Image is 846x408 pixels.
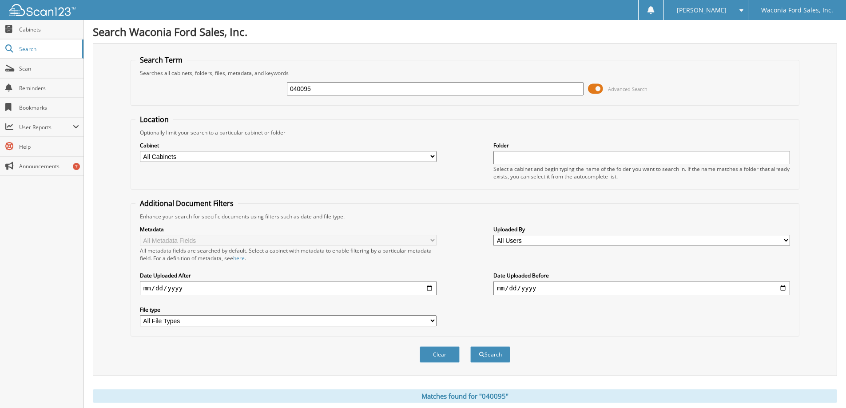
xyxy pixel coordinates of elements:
[140,281,437,295] input: start
[608,86,647,92] span: Advanced Search
[19,143,79,151] span: Help
[493,165,790,180] div: Select a cabinet and begin typing the name of the folder you want to search in. If the name match...
[470,346,510,363] button: Search
[135,198,238,208] legend: Additional Document Filters
[135,129,794,136] div: Optionally limit your search to a particular cabinet or folder
[493,142,790,149] label: Folder
[19,123,73,131] span: User Reports
[93,24,837,39] h1: Search Waconia Ford Sales, Inc.
[493,226,790,233] label: Uploaded By
[19,162,79,170] span: Announcements
[135,115,173,124] legend: Location
[420,346,460,363] button: Clear
[19,84,79,92] span: Reminders
[140,272,437,279] label: Date Uploaded After
[19,26,79,33] span: Cabinets
[140,226,437,233] label: Metadata
[19,45,78,53] span: Search
[140,306,437,313] label: File type
[493,272,790,279] label: Date Uploaded Before
[135,213,794,220] div: Enhance your search for specific documents using filters such as date and file type.
[9,4,75,16] img: scan123-logo-white.svg
[93,389,837,403] div: Matches found for "040095"
[233,254,245,262] a: here
[140,247,437,262] div: All metadata fields are searched by default. Select a cabinet with metadata to enable filtering b...
[135,69,794,77] div: Searches all cabinets, folders, files, metadata, and keywords
[73,163,80,170] div: 7
[19,104,79,111] span: Bookmarks
[493,281,790,295] input: end
[19,65,79,72] span: Scan
[677,8,727,13] span: [PERSON_NAME]
[135,55,187,65] legend: Search Term
[140,142,437,149] label: Cabinet
[761,8,833,13] span: Waconia Ford Sales, Inc.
